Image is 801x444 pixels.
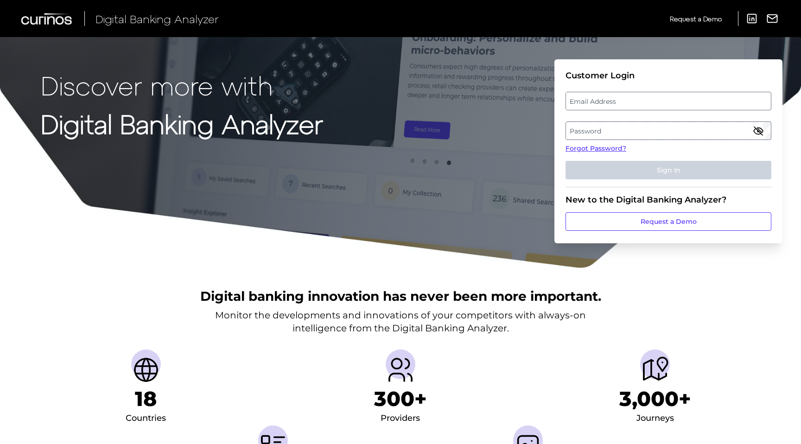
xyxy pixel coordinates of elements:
h2: Digital banking innovation has never been more important. [200,287,601,305]
h1: 18 [135,387,157,411]
div: Countries [126,411,166,426]
img: Countries [131,355,161,385]
strong: Digital Banking Analyzer [41,108,323,139]
label: Email Address [566,93,770,109]
div: Customer Login [566,70,771,81]
span: Digital Banking Analyzer [95,12,219,25]
img: Curinos [21,13,73,25]
label: Password [566,122,770,139]
p: Discover more with [41,70,323,100]
p: Monitor the developments and innovations of your competitors with always-on intelligence from the... [215,309,586,335]
span: Request a Demo [670,15,722,23]
img: Journeys [640,355,670,385]
a: Request a Demo [670,11,722,26]
h1: 300+ [374,387,427,411]
div: Providers [381,411,420,426]
div: New to the Digital Banking Analyzer? [566,195,771,205]
div: Journeys [636,411,674,426]
img: Providers [386,355,415,385]
a: Request a Demo [566,212,771,231]
button: Sign In [566,161,771,179]
h1: 3,000+ [619,387,691,411]
a: Forgot Password? [566,144,771,153]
